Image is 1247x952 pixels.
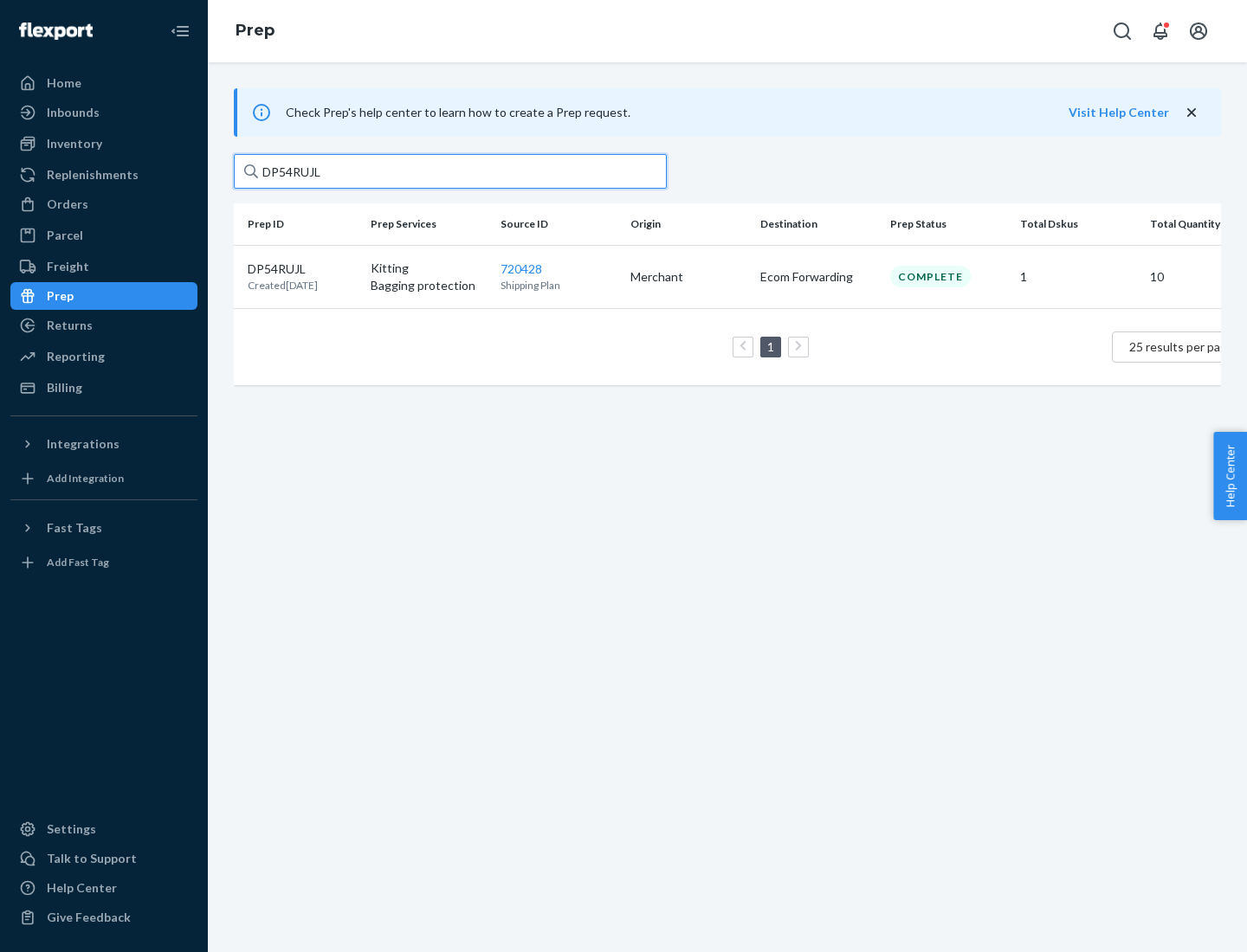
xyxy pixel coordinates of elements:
[10,874,197,902] a: Help Center
[10,343,197,370] a: Reporting
[248,278,318,293] p: Created [DATE]
[1013,203,1143,245] th: Total Dskus
[10,374,197,402] a: Billing
[47,348,105,365] div: Reporting
[1129,339,1234,354] span: 25 results per page
[10,99,197,126] a: Inbounds
[10,312,197,339] a: Returns
[10,904,197,931] button: Give Feedback
[47,471,124,486] div: Add Integration
[47,555,109,569] div: Add Fast Tag
[1213,432,1247,520] button: Help Center
[10,514,197,542] button: Fast Tags
[494,203,623,245] th: Source ID
[10,549,197,576] a: Add Fast Tag
[47,820,96,838] div: Settings
[19,23,93,40] img: Flexport logo
[47,104,100,121] div: Inbounds
[10,465,197,492] a: Add Integration
[1020,268,1136,286] p: 1
[501,278,617,293] p: Shipping Plan
[764,339,778,354] a: Page 1 is your current page
[47,879,117,897] div: Help Center
[222,6,288,56] ol: breadcrumbs
[890,266,971,287] div: Complete
[47,850,137,867] div: Talk to Support
[163,14,197,48] button: Close Navigation
[760,268,876,286] p: Ecom Forwarding
[1143,14,1178,48] button: Open notifications
[10,130,197,158] a: Inventory
[234,203,364,245] th: Prep ID
[236,21,275,40] a: Prep
[47,258,89,275] div: Freight
[248,261,318,278] p: DP54RUJL
[623,203,753,245] th: Origin
[47,166,139,183] div: Replenishments
[501,261,542,276] a: 720428
[630,268,746,286] p: Merchant
[371,260,487,277] p: Kitting
[286,105,630,119] span: Check Prep's help center to learn how to create a Prep request.
[10,815,197,843] a: Settings
[371,277,487,294] p: Bagging protection
[10,845,197,872] a: Talk to Support
[234,154,667,189] input: Search prep jobs
[47,135,102,152] div: Inventory
[47,74,81,92] div: Home
[47,196,88,213] div: Orders
[47,287,74,305] div: Prep
[364,203,494,245] th: Prep Services
[883,203,1013,245] th: Prep Status
[47,227,83,244] div: Parcel
[10,430,197,458] button: Integrations
[47,435,120,453] div: Integrations
[47,379,82,396] div: Billing
[10,282,197,310] a: Prep
[10,69,197,97] a: Home
[1069,104,1169,121] button: Visit Help Center
[1105,14,1140,48] button: Open Search Box
[47,519,102,537] div: Fast Tags
[10,190,197,218] a: Orders
[1181,14,1216,48] button: Open account menu
[10,253,197,280] a: Freight
[1183,104,1200,122] button: close
[753,203,883,245] th: Destination
[10,161,197,189] a: Replenishments
[47,909,131,926] div: Give Feedback
[10,222,197,249] a: Parcel
[47,317,93,334] div: Returns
